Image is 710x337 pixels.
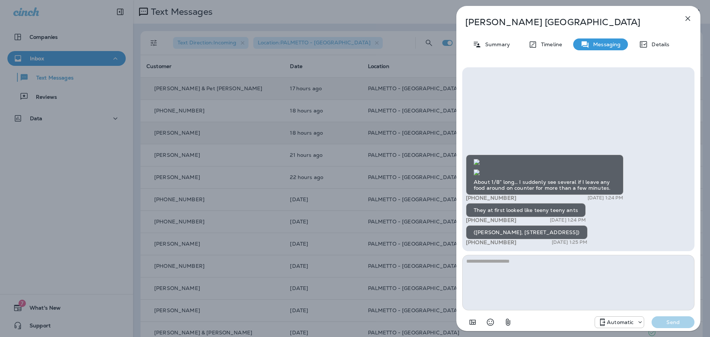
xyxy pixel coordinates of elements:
[466,239,516,246] span: [PHONE_NUMBER]
[607,319,633,325] p: Automatic
[483,315,498,330] button: Select an emoji
[474,169,480,175] img: twilio-download
[648,41,669,47] p: Details
[552,239,588,245] p: [DATE] 1:25 PM
[474,159,480,165] img: twilio-download
[466,225,588,239] div: ([PERSON_NAME], [STREET_ADDRESS])
[465,315,480,330] button: Add in a premade template
[466,195,516,201] span: [PHONE_NUMBER]
[466,217,516,223] span: [PHONE_NUMBER]
[481,41,510,47] p: Summary
[466,155,623,195] div: About 1/8” long… I suddenly see several if I leave any food around on counter for more than a few...
[550,217,586,223] p: [DATE] 1:24 PM
[465,17,667,27] p: [PERSON_NAME] [GEOGRAPHIC_DATA]
[537,41,562,47] p: Timeline
[588,195,623,201] p: [DATE] 1:24 PM
[466,203,586,217] div: They at first looked like teeny teeny ants
[589,41,621,47] p: Messaging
